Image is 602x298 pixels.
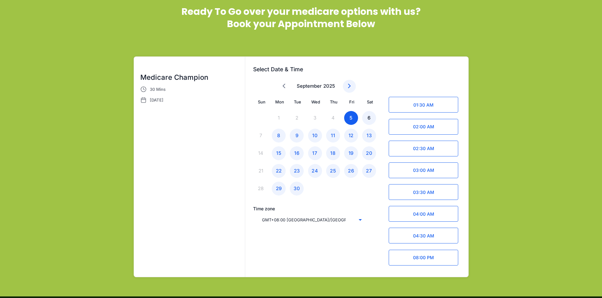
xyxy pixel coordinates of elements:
[253,65,468,74] h4: Select Date & Time
[389,228,458,243] span: 04:30 AM
[272,164,286,178] div: 22
[367,99,373,104] span: Sat
[290,111,304,125] div: 2
[326,129,340,143] div: 11
[272,146,286,160] div: 15
[389,184,458,200] span: 03:30 AM
[258,99,265,104] span: Sun
[254,164,268,178] div: 21
[326,111,340,125] div: 4
[277,80,290,93] button: Previous month
[389,97,458,113] span: 01:30 AM
[389,119,458,135] span: 02:00 AM
[290,146,304,160] div: 16
[140,73,239,82] h4: Medicare Champion
[362,129,376,143] div: 13
[272,111,286,125] div: 1
[311,99,320,104] span: Wed
[272,182,286,196] div: 29
[118,18,484,30] h1: Book your Appointment Below
[257,217,346,223] span: GMT+08:00 [GEOGRAPHIC_DATA]/[GEOGRAPHIC_DATA] (GMT+8)
[254,182,268,196] div: 28
[290,129,304,143] div: 9
[254,129,268,143] div: 7
[362,146,376,160] div: 20
[326,164,340,178] div: 25
[389,141,458,156] span: 02:30 AM
[389,250,458,266] span: 08:00 PM
[323,82,335,90] button: 2025
[389,162,458,178] span: 03:00 AM
[290,182,304,196] div: 30
[330,99,337,104] span: Thu
[308,164,322,178] div: 24
[294,99,301,104] span: Tue
[389,206,458,222] span: 04:00 AM
[272,129,286,143] div: 8
[253,206,364,212] div: Time zone
[344,146,358,160] div: 19
[150,96,235,104] div: [DATE]
[343,80,356,93] button: Next month
[118,5,484,18] h1: Ready To Go over your medicare options with us?
[290,164,304,178] div: 23
[349,99,354,104] span: Fri
[275,99,284,104] span: Mon
[254,146,268,160] div: 14
[344,129,358,143] div: 12
[308,111,322,125] div: 3
[362,111,376,125] div: 6
[308,129,322,143] div: 10
[362,164,376,178] div: 27
[297,82,322,90] button: September
[344,111,358,125] div: 5
[150,85,235,93] div: 30 Mins
[326,146,340,160] div: 18
[308,146,322,160] div: 17
[344,164,358,178] div: 26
